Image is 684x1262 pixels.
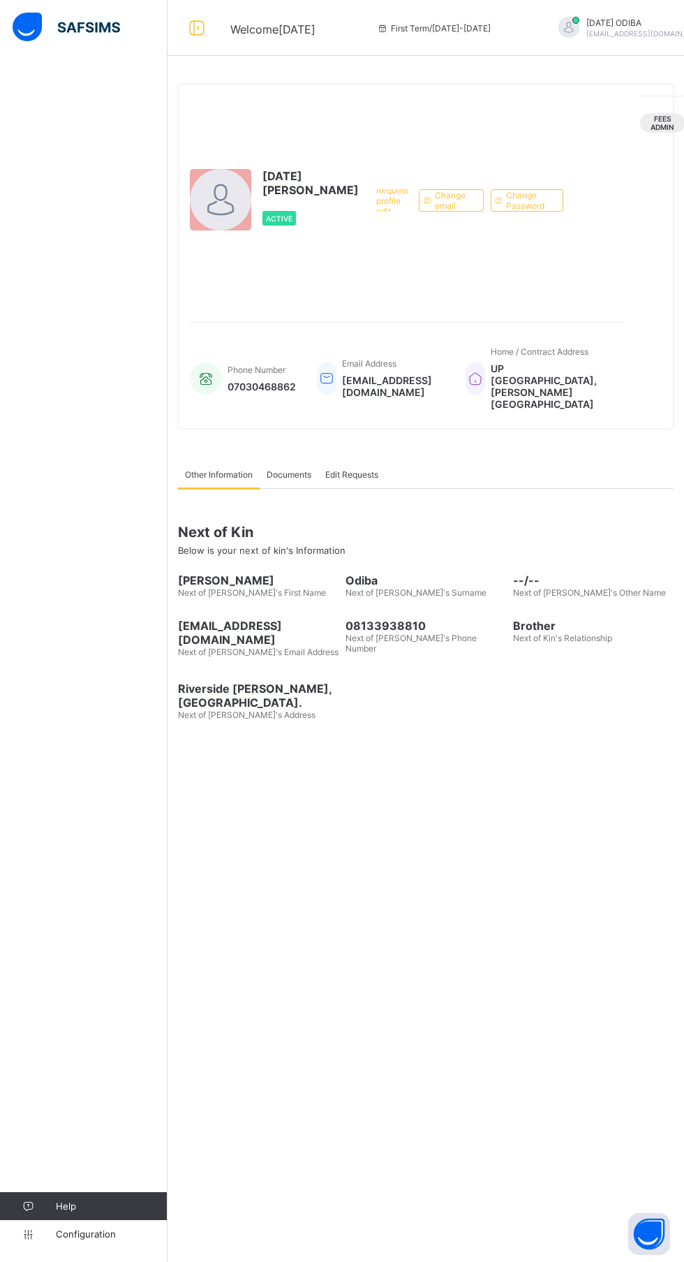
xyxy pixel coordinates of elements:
[491,346,588,357] span: Home / Contract Address
[377,23,491,34] span: session/term information
[342,374,445,398] span: [EMAIL_ADDRESS][DOMAIN_NAME]
[178,545,345,556] span: Below is your next of kin's Information
[628,1213,670,1255] button: Open asap
[228,365,285,375] span: Phone Number
[178,710,315,720] span: Next of [PERSON_NAME]'s Address
[13,13,120,42] img: safsims
[345,573,506,587] span: Odiba
[342,358,396,369] span: Email Address
[56,1228,167,1240] span: Configuration
[178,587,326,598] span: Next of [PERSON_NAME]'s First Name
[230,22,315,36] span: Welcome [DATE]
[56,1201,167,1212] span: Help
[178,619,339,647] span: [EMAIL_ADDRESS][DOMAIN_NAME]
[228,381,296,392] span: 07030468862
[513,633,612,643] span: Next of Kin's Relationship
[345,587,486,598] span: Next of [PERSON_NAME]'s Surname
[178,647,339,657] span: Next of [PERSON_NAME]'s Email Address
[513,573,674,587] span: --/--
[376,185,408,217] span: Request profile edit
[513,619,674,633] span: Brother
[491,362,609,410] span: UP [GEOGRAPHIC_DATA], [PERSON_NAME][GEOGRAPHIC_DATA]
[513,587,666,598] span: Next of [PERSON_NAME]'s Other Name
[178,524,674,541] span: Next of Kin
[325,469,378,480] span: Edit Requests
[435,190,473,211] span: Change email
[266,214,292,223] span: Active
[650,115,674,131] span: Fees Admin
[178,573,339,587] span: [PERSON_NAME]
[345,619,506,633] span: 08133938810
[345,633,477,654] span: Next of [PERSON_NAME]'s Phone Number
[267,469,311,480] span: Documents
[178,682,339,710] span: Riverside [PERSON_NAME], [GEOGRAPHIC_DATA].
[262,169,359,197] span: [DATE] [PERSON_NAME]
[185,469,253,480] span: Other Information
[506,190,552,211] span: Change Password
